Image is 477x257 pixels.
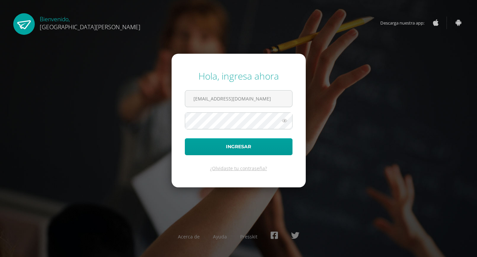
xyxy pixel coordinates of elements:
[213,233,227,240] a: Ayuda
[40,23,140,31] span: [GEOGRAPHIC_DATA][PERSON_NAME]
[40,13,140,31] div: Bienvenido,
[185,138,292,155] button: Ingresar
[380,17,431,29] span: Descarga nuestra app:
[185,70,292,82] div: Hola, ingresa ahora
[185,91,292,107] input: Correo electrónico o usuario
[240,233,257,240] a: Presskit
[178,233,200,240] a: Acerca de
[210,165,267,171] a: ¿Olvidaste tu contraseña?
